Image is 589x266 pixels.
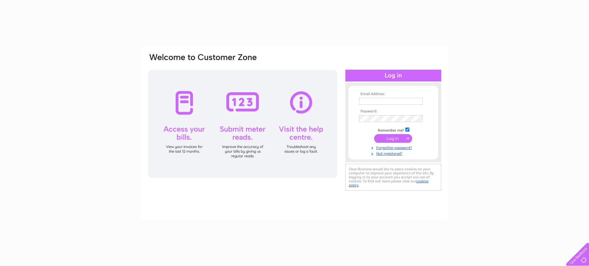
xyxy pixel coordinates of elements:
[349,179,429,187] a: cookies policy
[359,144,429,150] a: Forgotten password?
[357,92,429,96] th: Email Address:
[374,134,412,143] input: Submit
[345,164,441,191] div: Clear Business would like to place cookies on your computer to improve your experience of the sit...
[359,150,429,156] a: Not registered?
[357,109,429,114] th: Password:
[357,127,429,133] td: Remember me?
